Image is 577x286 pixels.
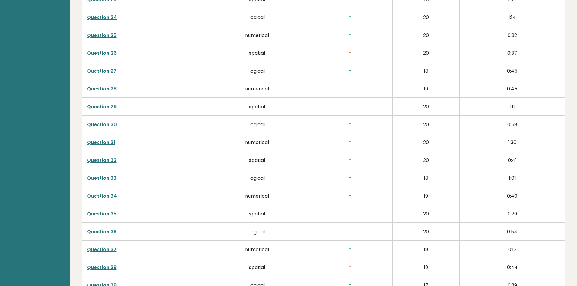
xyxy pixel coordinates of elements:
h3: - [313,228,387,235]
td: logical [206,62,308,80]
td: 1:30 [459,133,565,151]
td: 18 [392,240,459,258]
h3: + [313,139,387,145]
td: 1:11 [459,97,565,115]
td: numerical [206,26,308,44]
a: Question 29 [87,103,117,110]
h3: + [313,175,387,181]
h3: + [313,14,387,20]
td: 20 [392,133,459,151]
h3: - [313,157,387,163]
td: 0:32 [459,26,565,44]
td: spatial [206,151,308,169]
h3: + [313,32,387,38]
td: spatial [206,258,308,276]
td: 0:29 [459,205,565,222]
td: 19 [392,80,459,97]
td: 20 [392,222,459,240]
td: 0:58 [459,115,565,133]
td: logical [206,8,308,26]
a: Question 36 [87,228,117,235]
a: Question 26 [87,50,117,57]
td: numerical [206,133,308,151]
td: 20 [392,8,459,26]
h3: + [313,85,387,92]
td: 20 [392,151,459,169]
td: 18 [392,62,459,80]
a: Question 27 [87,67,117,74]
td: logical [206,169,308,187]
td: 0:45 [459,80,565,97]
td: 0:37 [459,44,565,62]
td: 20 [392,44,459,62]
a: Question 37 [87,246,117,253]
td: 0:45 [459,62,565,80]
td: 0:41 [459,151,565,169]
td: 19 [392,258,459,276]
a: Question 31 [87,139,115,146]
td: 18 [392,169,459,187]
h3: + [313,67,387,74]
td: 1:14 [459,8,565,26]
a: Question 38 [87,264,117,271]
td: spatial [206,97,308,115]
td: spatial [206,44,308,62]
h3: + [313,246,387,252]
td: 0:44 [459,258,565,276]
a: Question 25 [87,32,117,39]
h3: + [313,192,387,199]
td: 20 [392,205,459,222]
td: 1:01 [459,169,565,187]
td: 20 [392,115,459,133]
td: logical [206,115,308,133]
td: numerical [206,80,308,97]
a: Question 32 [87,157,117,164]
td: 0:54 [459,222,565,240]
a: Question 33 [87,175,117,182]
td: 19 [392,187,459,205]
h3: + [313,210,387,217]
h3: + [313,121,387,127]
a: Question 34 [87,192,117,199]
h3: - [313,50,387,56]
td: 20 [392,97,459,115]
td: 20 [392,26,459,44]
td: numerical [206,187,308,205]
a: Question 28 [87,85,117,92]
a: Question 35 [87,210,117,217]
a: Question 30 [87,121,117,128]
h3: + [313,103,387,110]
td: 0:13 [459,240,565,258]
td: spatial [206,205,308,222]
h3: - [313,264,387,270]
td: 0:40 [459,187,565,205]
td: numerical [206,240,308,258]
a: Question 24 [87,14,117,21]
td: logical [206,222,308,240]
